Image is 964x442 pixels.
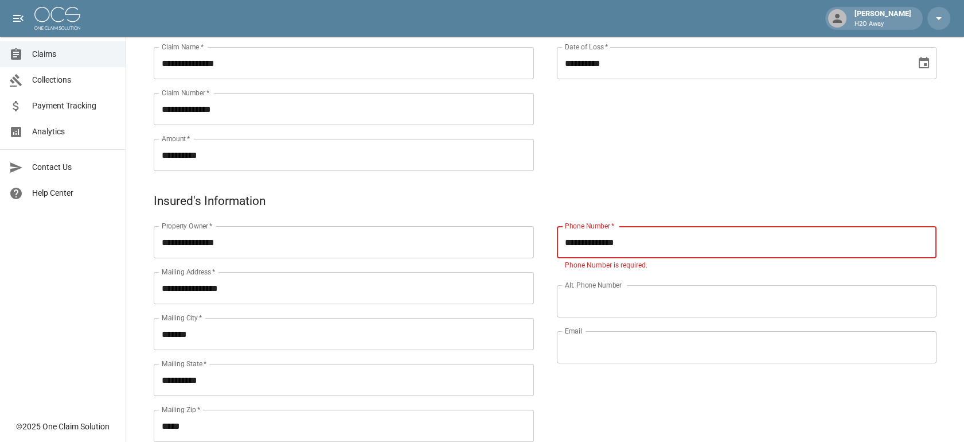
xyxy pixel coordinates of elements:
[850,8,916,29] div: [PERSON_NAME]
[32,161,116,173] span: Contact Us
[565,326,582,336] label: Email
[565,260,929,272] p: Phone Number is required.
[34,7,80,30] img: ocs-logo-white-transparent.png
[565,221,614,231] label: Phone Number
[162,221,213,231] label: Property Owner
[162,134,190,144] label: Amount
[16,421,110,432] div: © 2025 One Claim Solution
[32,100,116,112] span: Payment Tracking
[32,187,116,199] span: Help Center
[912,52,935,75] button: Choose date, selected date is Jul 23, 2025
[162,405,201,414] label: Mailing Zip
[162,313,202,323] label: Mailing City
[32,74,116,86] span: Collections
[7,7,30,30] button: open drawer
[854,20,911,29] p: H2O Away
[565,42,608,52] label: Date of Loss
[162,42,204,52] label: Claim Name
[162,359,206,369] label: Mailing State
[32,48,116,60] span: Claims
[32,126,116,138] span: Analytics
[162,267,215,277] label: Mailing Address
[162,88,209,98] label: Claim Number
[565,280,622,290] label: Alt. Phone Number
